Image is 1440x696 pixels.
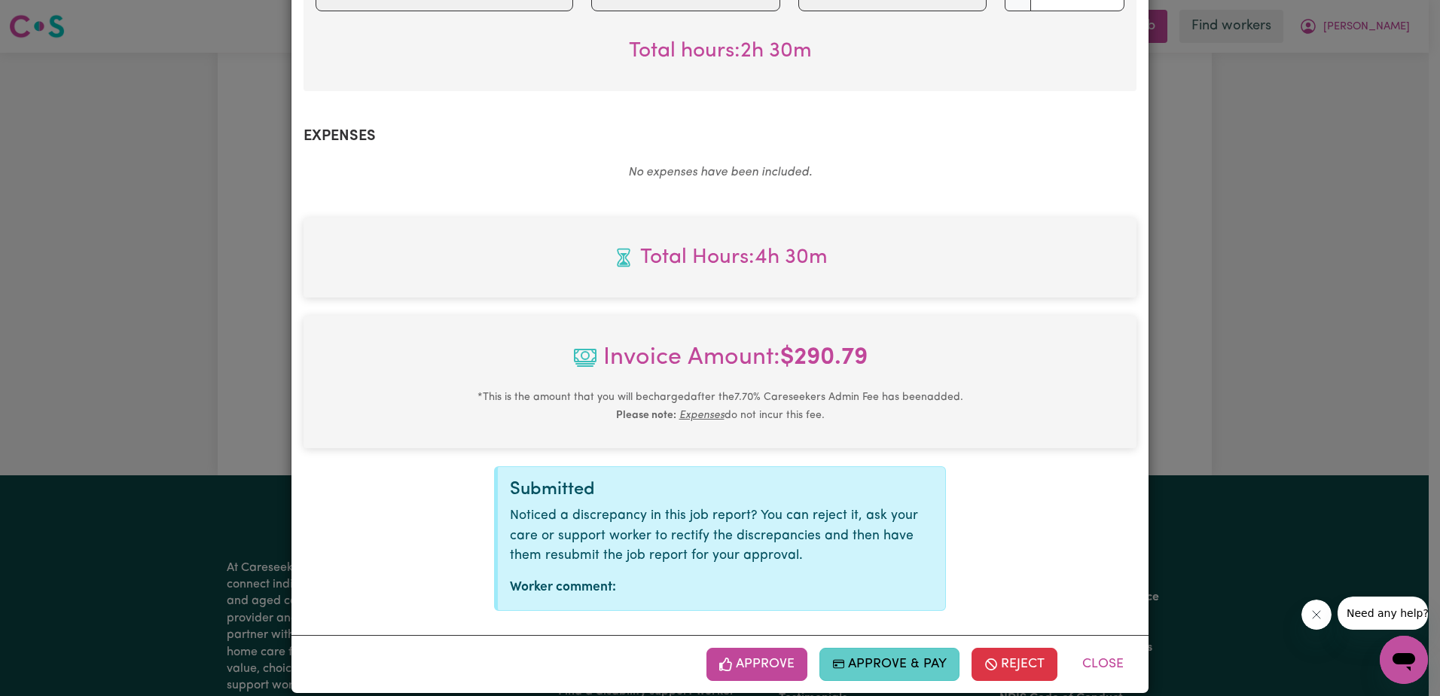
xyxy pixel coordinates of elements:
em: No expenses have been included. [628,166,812,179]
h2: Expenses [304,127,1136,145]
button: Reject [972,648,1057,681]
small: This is the amount that you will be charged after the 7.70 % Careseekers Admin Fee has been added... [477,392,963,421]
p: Noticed a discrepancy in this job report? You can reject it, ask your care or support worker to r... [510,506,933,566]
span: Need any help? [9,11,91,23]
span: Total hours worked: 4 hours 30 minutes [316,242,1124,273]
iframe: Button to launch messaging window [1380,636,1428,684]
strong: Worker comment: [510,581,616,594]
u: Expenses [679,410,725,421]
b: Please note: [616,410,676,421]
button: Approve [706,648,807,681]
span: Submitted [510,481,595,499]
b: $ 290.79 [780,346,868,370]
span: Total hours worked: 2 hours 30 minutes [629,41,812,62]
iframe: Message from company [1338,597,1428,630]
button: Approve & Pay [819,648,960,681]
span: Invoice Amount: [316,340,1124,388]
iframe: Close message [1301,600,1332,630]
button: Close [1069,648,1136,681]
